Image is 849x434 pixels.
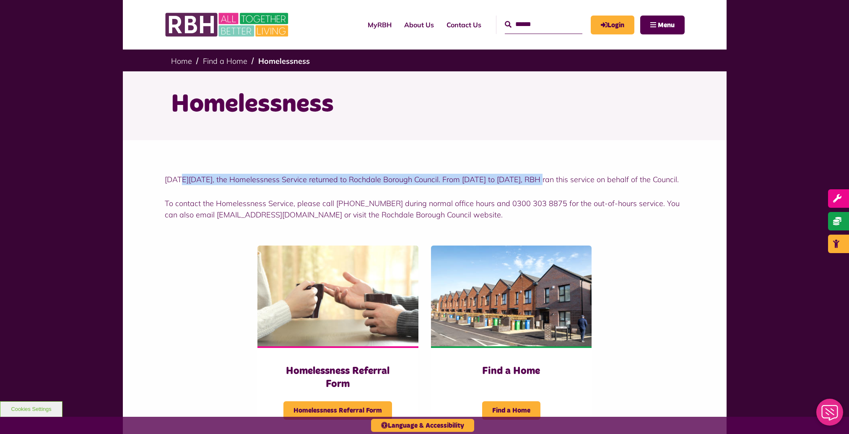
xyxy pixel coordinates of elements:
a: MyRBH [591,16,634,34]
img: Adobestock 125640617 [257,246,418,346]
h1: Homelessness [171,88,678,121]
button: Language & Accessibility [371,419,474,432]
a: About Us [398,13,440,36]
h3: Find a Home [448,365,575,378]
p: To contact the Homelessness Service, please call [PHONE_NUMBER] during normal office hours and 03... [165,198,685,220]
p: [DATE][DATE], the Homelessness Service returned to Rochdale Borough Council. From [DATE] to [DATE... [165,174,685,185]
h3: Homelessness Referral Form [274,365,401,391]
iframe: Netcall Web Assistant for live chat [811,396,849,434]
span: Homelessness Referral Form [283,401,392,420]
a: Find a Home [203,56,247,66]
button: Navigation [640,16,685,34]
a: Contact Us [440,13,488,36]
a: Home [171,56,192,66]
input: Search [505,16,582,34]
img: RBH [165,8,291,41]
span: Find a Home [482,401,540,420]
span: . [351,210,503,220]
a: visit the Rochdale Borough Council website - open in a new tab [353,210,501,220]
span: Menu [658,22,675,29]
img: D4a0510 [431,246,592,346]
a: Homelessness [258,56,310,66]
a: MyRBH [361,13,398,36]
